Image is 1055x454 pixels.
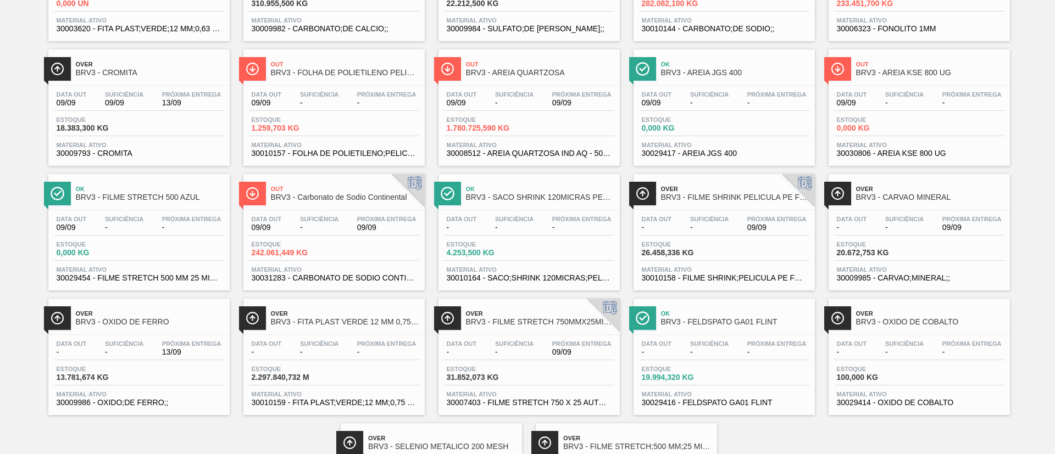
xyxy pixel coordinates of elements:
span: Estoque [57,241,134,248]
span: - [747,99,807,107]
span: Suficiência [885,340,924,347]
span: Próxima Entrega [942,340,1002,347]
span: Material ativo [642,17,807,24]
span: 30010164 - SACO;SHRINK 120MICRAS;PELICULA PE FOLHA [447,274,612,282]
span: Próxima Entrega [942,216,1002,222]
a: ÍconeOverBRV3 - FITA PLAST VERDE 12 MM 0,75 MM 2000 M FUData out-Suficiência-Próxima Entrega-Esto... [235,290,430,415]
a: ÍconeOverBRV3 - ÓXIDO DE FERROData out-Suficiência-Próxima Entrega13/09Estoque13.781,674 KGMateri... [40,290,235,415]
span: Próxima Entrega [357,216,417,222]
span: 09/09 [57,99,87,107]
span: BRV3 - FILME STRETCH 500 AZUL [76,193,224,201]
span: Over [76,61,224,68]
span: Data out [642,91,672,98]
span: Material ativo [642,391,807,397]
span: - [162,223,221,232]
img: Ícone [246,187,259,200]
span: - [357,348,417,356]
a: ÍconeOkBRV3 - AREIA JGS 400Data out09/09Suficiência-Próxima Entrega-Estoque0,000 KGMaterial ativo... [625,41,820,166]
span: Ok [661,310,809,317]
span: - [885,348,924,356]
span: - [747,348,807,356]
a: ÍconeOkBRV3 - FILME STRETCH 500 AZULData out09/09Suficiência-Próxima Entrega-Estoque0,000 KGMater... [40,166,235,290]
span: Out [856,61,1004,68]
span: 09/09 [942,223,1002,232]
span: Over [856,186,1004,192]
span: Out [271,186,419,192]
span: - [885,223,924,232]
span: Material ativo [252,266,417,273]
span: Material ativo [837,17,1002,24]
span: 13/09 [162,99,221,107]
span: Material ativo [252,17,417,24]
span: Over [466,310,614,317]
a: ÍconeOverBRV3 - CROMITAData out09/09Suficiência09/09Próxima Entrega13/09Estoque18.383,300 KGMater... [40,41,235,166]
span: 30010158 - FILME SHRINK;PELICULA PE FOLHA; LARG 240 [642,274,807,282]
span: Data out [837,91,867,98]
img: Ícone [636,187,649,200]
span: 30029416 - FELDSPATO GA01 FLINT [642,399,807,407]
span: Próxima Entrega [552,91,612,98]
span: 20.672,753 KG [837,249,914,257]
span: Suficiência [105,340,143,347]
a: ÍconeOutBRV3 - AREIA QUARTZOSAData out09/09Suficiência-Próxima Entrega09/09Estoque1.780.725,590 K... [430,41,625,166]
span: Suficiência [885,91,924,98]
a: ÍconeOkBRV3 - FELDSPATO GA01 FLINTData out-Suficiência-Próxima Entrega-Estoque19.994,320 KGMateri... [625,290,820,415]
span: 0,000 KG [642,124,719,132]
span: Data out [642,340,672,347]
span: Suficiência [105,216,143,222]
span: Material ativo [252,391,417,397]
span: - [300,348,338,356]
span: 09/09 [552,99,612,107]
a: ÍconeOverBRV3 - FILME STRETCH 750MMX25MICRAData out-Suficiência-Próxima Entrega09/09Estoque31.852... [430,290,625,415]
span: - [942,348,1002,356]
img: Ícone [831,62,845,76]
span: 30009985 - CARVAO;MINERAL;; [837,274,1002,282]
span: Data out [447,340,477,347]
span: Estoque [447,241,524,248]
img: Ícone [831,187,845,200]
span: Estoque [57,116,134,123]
span: Out [271,61,419,68]
span: Suficiência [690,91,729,98]
span: - [300,99,338,107]
span: BRV3 - AREIA JGS 400 [661,69,809,77]
span: BRV3 - AREIA KSE 800 UG [856,69,1004,77]
span: 0,000 KG [837,124,914,132]
img: Ícone [441,187,454,200]
span: 09/09 [252,223,282,232]
span: 13.781,674 KG [57,373,134,382]
span: BRV3 - FILME SHRINK PELICULA PE FOLHA LARG 240 [661,193,809,201]
span: Material ativo [57,17,221,24]
a: ÍconeOverBRV3 - OXIDO DE COBALTOData out-Suficiência-Próxima Entrega-Estoque100,000 KGMaterial at... [820,290,1015,415]
span: - [495,223,534,232]
span: Material ativo [252,142,417,148]
span: Material ativo [837,391,1002,397]
span: 30029414 - OXIDO DE COBALTO [837,399,1002,407]
span: 1.259,703 KG [252,124,329,132]
span: BRV3 - ÓXIDO DE FERRO [76,318,224,326]
span: 09/09 [552,348,612,356]
span: 31.852,073 KG [447,373,524,382]
span: - [300,223,338,232]
span: Próxima Entrega [357,340,417,347]
span: BRV3 - FITA PLAST VERDE 12 MM 0,75 MM 2000 M FU [271,318,419,326]
img: Ícone [636,311,649,325]
a: ÍconeOutBRV3 - AREIA KSE 800 UGData out09/09Suficiência-Próxima Entrega-Estoque0,000 KGMaterial a... [820,41,1015,166]
span: 09/09 [105,99,143,107]
span: Estoque [447,116,524,123]
span: 09/09 [837,99,867,107]
span: Estoque [57,366,134,372]
span: 13/09 [162,348,221,356]
span: Data out [57,340,87,347]
span: - [837,223,867,232]
span: Out [466,61,614,68]
span: BRV3 - AREIA QUARTZOSA [466,69,614,77]
span: Material ativo [57,142,221,148]
img: Ícone [441,311,454,325]
span: BRV3 - SELENIO METALICO 200 MESH [368,442,517,451]
span: 26.458,336 KG [642,249,719,257]
span: Material ativo [57,391,221,397]
span: Over [76,310,224,317]
span: Estoque [642,366,719,372]
span: - [447,348,477,356]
